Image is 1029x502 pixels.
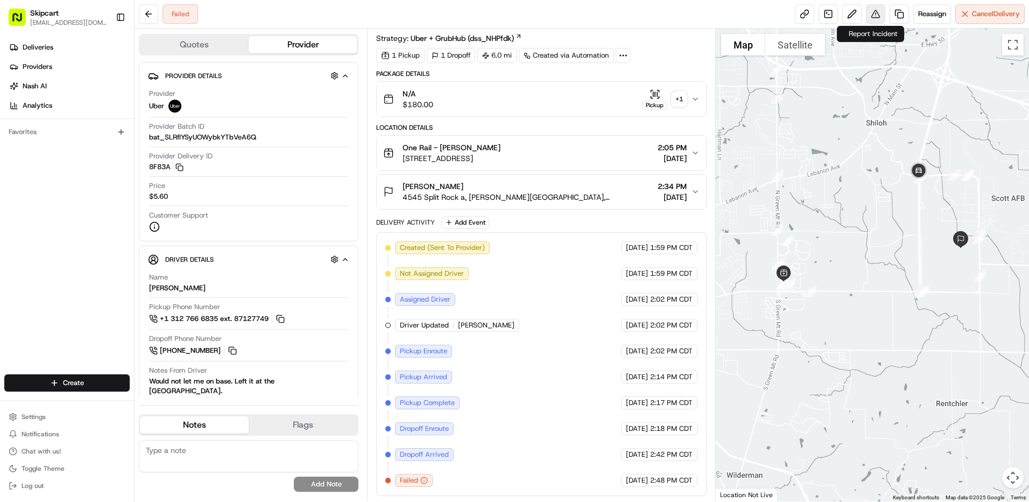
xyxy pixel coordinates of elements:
[650,398,693,408] span: 2:17 PM CDT
[1002,467,1024,489] button: Map camera controls
[626,346,648,356] span: [DATE]
[22,430,59,438] span: Notifications
[48,114,148,122] div: We're available if you need us!
[160,314,269,324] span: +1 312 766 6835 ext. 87127749
[650,372,693,382] span: 2:14 PM CDT
[11,157,28,174] img: Sarah Tanguma
[149,122,205,131] span: Provider Batch ID
[149,192,168,201] span: $5.60
[4,427,130,442] button: Notifications
[168,100,181,113] img: uber-new-logo.jpeg
[148,67,349,85] button: Provider Details
[626,372,648,382] span: [DATE]
[969,223,990,243] div: 14
[28,69,178,81] input: Clear
[955,4,1025,24] button: CancelDelivery
[140,416,249,434] button: Notes
[658,192,687,203] span: [DATE]
[650,295,693,304] span: 2:02 PM CDT
[767,165,787,186] div: 3
[149,345,238,357] a: [PHONE_NUMBER]
[837,26,862,42] div: Edit
[23,62,52,72] span: Providers
[249,416,357,434] button: Flags
[376,69,707,78] div: Package Details
[149,366,207,375] span: Notes From Driver
[765,60,786,80] div: 1
[149,313,286,325] a: +1 312 766 6835 ext. 87127749
[4,39,134,56] a: Deliveries
[377,175,706,209] button: [PERSON_NAME]4545 Split Rock a, [PERSON_NAME][GEOGRAPHIC_DATA], [GEOGRAPHIC_DATA]2:34 PM[DATE]
[149,162,184,172] button: 8F83A
[400,346,447,356] span: Pickup Enroute
[650,243,693,253] span: 1:59 PM CDT
[87,236,177,256] a: 💻API Documentation
[33,196,87,205] span: [PERSON_NAME]
[149,302,220,312] span: Pickup Phone Number
[30,8,59,18] span: Skipcart
[6,236,87,256] a: 📗Knowledge Base
[400,398,455,408] span: Pickup Complete
[376,218,435,227] div: Delivery Activity
[403,99,433,110] span: $180.00
[626,476,648,485] span: [DATE]
[893,494,939,501] button: Keyboard shortcuts
[650,320,693,330] span: 2:02 PM CDT
[11,11,32,32] img: Nash
[149,273,168,282] span: Name
[4,4,111,30] button: Skipcart[EMAIL_ADDRESS][DOMAIN_NAME]
[800,281,821,302] div: 11
[377,136,706,170] button: One Rail - [PERSON_NAME][STREET_ADDRESS]2:05 PM[DATE]
[22,413,46,421] span: Settings
[427,48,475,63] div: 1 Dropoff
[11,242,19,250] div: 📗
[148,250,349,268] button: Driver Details
[149,211,208,220] span: Customer Support
[626,450,648,459] span: [DATE]
[4,461,130,476] button: Toggle Theme
[22,241,82,252] span: Knowledge Base
[626,398,648,408] span: [DATE]
[4,123,130,141] div: Favorites
[626,424,648,434] span: [DATE]
[376,48,425,63] div: 1 Pickup
[766,88,787,108] div: 2
[642,89,687,110] button: Pickup+1
[718,487,754,501] img: Google
[716,488,778,501] div: Location Not Live
[400,320,449,330] span: Driver Updated
[183,106,196,119] button: Start new chat
[149,376,348,396] div: Would not let me on base. Left it at the [GEOGRAPHIC_DATA].
[149,283,206,293] div: [PERSON_NAME]
[149,101,164,111] span: Uber
[642,101,667,110] div: Pickup
[11,43,196,60] p: Welcome 👋
[249,36,357,53] button: Provider
[22,464,65,473] span: Toggle Theme
[650,346,693,356] span: 2:02 PM CDT
[957,165,978,185] div: 19
[970,266,990,286] div: 13
[909,282,929,302] div: 12
[376,123,707,132] div: Location Details
[33,167,87,176] span: [PERSON_NAME]
[400,372,447,382] span: Pickup Arrived
[642,89,667,110] button: Pickup
[777,230,798,250] div: 5
[400,476,418,485] span: Failed
[411,33,514,44] span: Uber + GrubHub (dss_NHPfdk)
[403,181,463,192] span: [PERSON_NAME]
[400,269,464,278] span: Not Assigned Driver
[89,167,93,176] span: •
[76,267,130,275] a: Powered byPylon
[658,153,687,164] span: [DATE]
[4,78,134,95] a: Nash AI
[149,89,175,99] span: Provider
[23,101,52,110] span: Analytics
[650,269,693,278] span: 1:59 PM CDT
[441,216,489,229] button: Add Event
[4,478,130,493] button: Log out
[165,255,214,264] span: Driver Details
